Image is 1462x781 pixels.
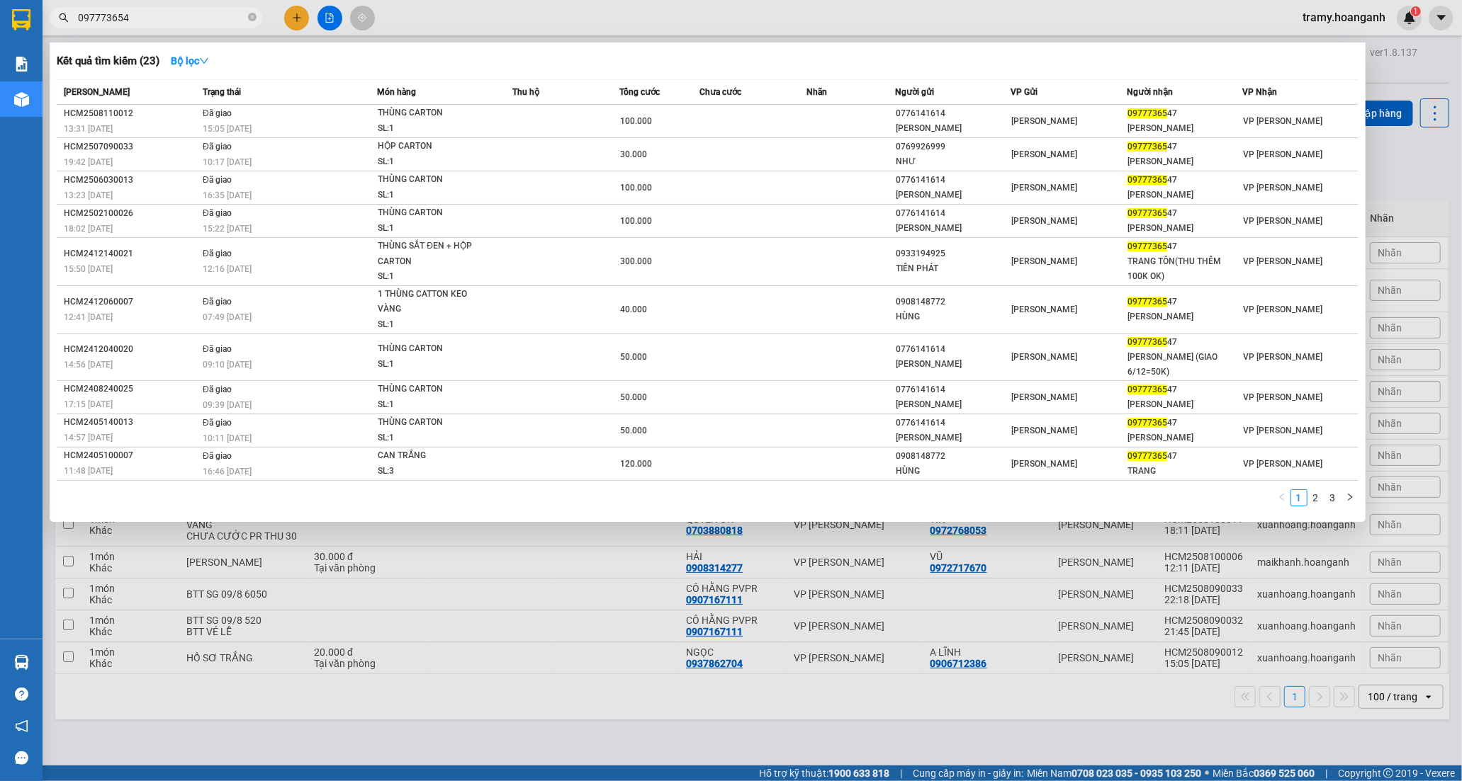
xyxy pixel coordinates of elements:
[135,12,249,44] div: [PERSON_NAME]
[896,206,1010,221] div: 0776141614
[378,205,484,221] div: THÙNG CARTON
[896,397,1010,412] div: [PERSON_NAME]
[159,50,220,72] button: Bộ lọcdown
[1243,216,1322,226] span: VP [PERSON_NAME]
[512,87,539,97] span: Thu hộ
[896,246,1010,261] div: 0933194925
[1308,489,1325,506] li: 2
[896,106,1010,121] div: 0776141614
[64,448,198,463] div: HCM2405100007
[171,55,209,67] strong: Bộ lọc
[12,13,34,28] span: Gửi:
[15,719,28,733] span: notification
[1128,382,1242,397] div: 47
[1128,309,1242,324] div: [PERSON_NAME]
[896,431,1010,445] div: [PERSON_NAME]
[64,264,113,274] span: 15:50 [DATE]
[806,87,827,97] span: Nhãn
[1128,154,1242,169] div: [PERSON_NAME]
[1243,183,1322,193] span: VP [PERSON_NAME]
[1128,108,1167,118] span: 09777365
[14,57,29,72] img: solution-icon
[203,312,252,322] span: 07:49 [DATE]
[1278,493,1286,501] span: left
[203,249,232,258] span: Đã giao
[620,256,652,266] span: 300.000
[1128,464,1242,479] div: TRANG
[1291,489,1308,506] li: 1
[1128,384,1167,394] span: 09777365
[133,89,150,104] span: CC
[203,190,252,200] span: 16:35 [DATE]
[896,309,1010,324] div: HÙNG
[378,269,484,285] div: SL: 1
[64,139,198,154] div: HCM2507090033
[378,431,484,446] div: SL: 1
[1128,221,1242,236] div: [PERSON_NAME]
[1308,490,1324,506] a: 2
[64,157,113,167] span: 19:42 [DATE]
[378,139,484,154] div: HỘP CARTON
[378,221,484,236] div: SL: 1
[1128,418,1167,428] span: 09777365
[64,206,198,221] div: HCM2502100026
[620,426,647,435] span: 50.000
[620,459,652,469] span: 120.000
[378,415,484,431] div: THÙNG CARTON
[1128,241,1167,251] span: 09777365
[199,56,209,66] span: down
[1128,173,1242,188] div: 47
[1128,335,1242,350] div: 47
[135,61,249,81] div: 0972768053
[203,451,232,461] span: Đã giao
[378,106,484,121] div: THÙNG CARTON
[64,399,113,409] span: 17:15 [DATE]
[1128,142,1167,152] span: 09777365
[1243,459,1322,469] span: VP [PERSON_NAME]
[896,357,1010,372] div: [PERSON_NAME]
[1242,87,1277,97] span: VP Nhận
[377,87,416,97] span: Món hàng
[896,449,1010,464] div: 0908148772
[64,342,198,357] div: HCM2412040020
[1128,295,1242,309] div: 47
[378,287,484,317] div: 1 THÙNG CATTON KEO VÀNG
[1291,490,1307,506] a: 1
[1243,116,1322,126] span: VP [PERSON_NAME]
[64,312,113,322] span: 12:41 [DATE]
[1012,183,1078,193] span: [PERSON_NAME]
[64,224,113,234] span: 18:02 [DATE]
[64,382,198,397] div: HCM2408240025
[14,92,29,107] img: warehouse-icon
[1243,392,1322,402] span: VP [PERSON_NAME]
[620,352,647,362] span: 50.000
[1342,489,1359,506] li: Next Page
[619,87,660,97] span: Tổng cước
[203,224,252,234] span: 15:22 [DATE]
[378,188,484,203] div: SL: 1
[203,208,232,218] span: Đã giao
[896,173,1010,188] div: 0776141614
[203,400,252,410] span: 09:39 [DATE]
[1012,304,1078,314] span: [PERSON_NAME]
[1128,350,1242,380] div: [PERSON_NAME] (GIAO 6/12=50K)
[1128,254,1242,284] div: TRANG TÔN(THU THÊM 100K OK)
[1128,106,1242,121] div: 47
[620,392,647,402] span: 50.000
[620,149,647,159] span: 30.000
[896,139,1010,154] div: 0769926999
[248,11,257,25] span: close-circle
[1128,297,1167,307] span: 09777365
[64,466,113,476] span: 11:48 [DATE]
[1128,451,1167,461] span: 09777365
[620,304,647,314] span: 40.000
[1128,337,1167,347] span: 09777365
[1128,416,1242,431] div: 47
[1128,239,1242,254] div: 47
[64,433,113,443] span: 14:57 [DATE]
[1012,352,1078,362] span: [PERSON_NAME]
[64,87,130,97] span: [PERSON_NAME]
[64,295,198,309] div: HCM2412060007
[203,467,252,477] span: 16:46 [DATE]
[895,87,934,97] span: Người gửi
